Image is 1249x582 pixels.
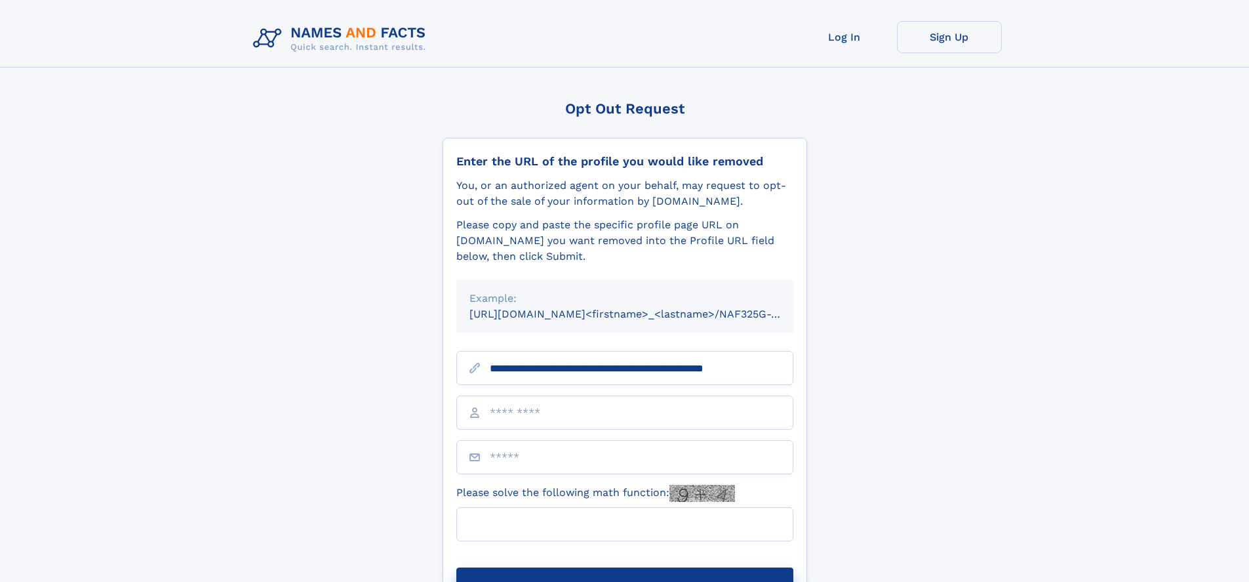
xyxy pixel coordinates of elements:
[469,308,818,320] small: [URL][DOMAIN_NAME]<firstname>_<lastname>/NAF325G-xxxxxxxx
[456,178,793,209] div: You, or an authorized agent on your behalf, may request to opt-out of the sale of your informatio...
[469,291,780,306] div: Example:
[792,21,897,53] a: Log In
[443,100,807,117] div: Opt Out Request
[897,21,1002,53] a: Sign Up
[456,217,793,264] div: Please copy and paste the specific profile page URL on [DOMAIN_NAME] you want removed into the Pr...
[456,154,793,169] div: Enter the URL of the profile you would like removed
[456,485,735,502] label: Please solve the following math function:
[248,21,437,56] img: Logo Names and Facts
